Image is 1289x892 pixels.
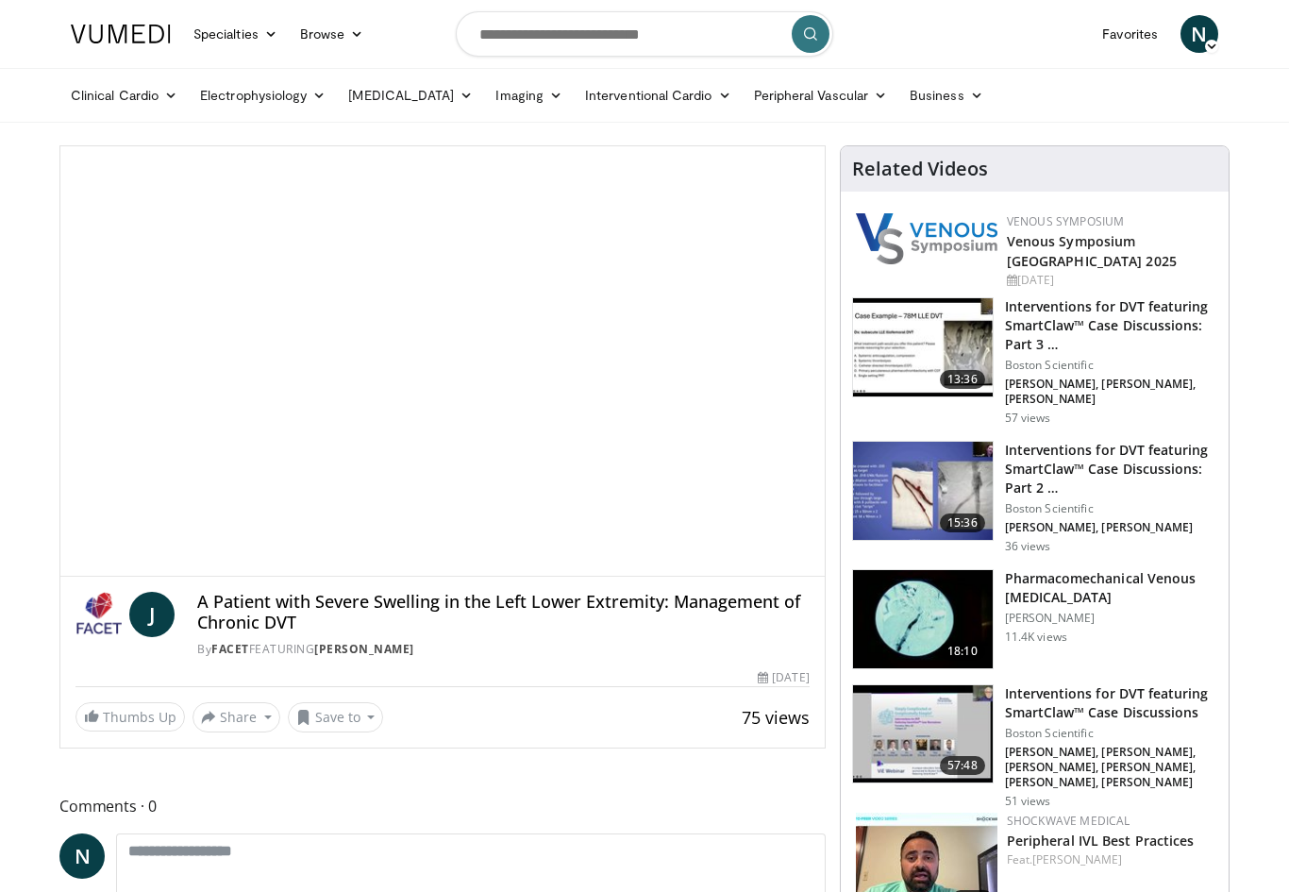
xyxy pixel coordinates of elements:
p: 57 views [1005,411,1051,426]
button: Save to [288,702,384,732]
img: VuMedi Logo [71,25,171,43]
h3: Interventions for DVT featuring SmartClaw™ Case Discussions: Part 2 … [1005,441,1217,497]
img: c9201aff-c63c-4c30-aa18-61314b7b000e.150x105_q85_crop-smart_upscale.jpg [853,442,993,540]
a: Shockwave Medical [1007,813,1130,829]
span: 15:36 [940,513,985,532]
p: 36 views [1005,539,1051,554]
img: c7c8053f-07ab-4f92-a446-8a4fb167e281.150x105_q85_crop-smart_upscale.jpg [853,298,993,396]
video-js: Video Player [60,146,825,577]
img: 38765b2d-a7cd-4379-b3f3-ae7d94ee6307.png.150x105_q85_autocrop_double_scale_upscale_version-0.2.png [856,213,997,264]
h4: Related Videos [852,158,988,180]
a: Venous Symposium [GEOGRAPHIC_DATA] 2025 [1007,232,1177,270]
span: 75 views [742,706,810,729]
span: 18:10 [940,642,985,661]
a: N [1180,15,1218,53]
span: Comments 0 [59,794,826,818]
div: By FEATURING [197,641,809,658]
a: Browse [289,15,376,53]
a: 13:36 Interventions for DVT featuring SmartClaw™ Case Discussions: Part 3 … Boston Scientific [PE... [852,297,1217,426]
a: Clinical Cardio [59,76,189,114]
p: [PERSON_NAME], [PERSON_NAME] [1005,520,1217,535]
p: 11.4K views [1005,630,1067,645]
p: [PERSON_NAME], [PERSON_NAME], [PERSON_NAME] [1005,377,1217,407]
input: Search topics, interventions [456,11,833,57]
a: Peripheral IVL Best Practices [1007,832,1195,850]
h3: Interventions for DVT featuring SmartClaw™ Case Discussions [1005,684,1217,722]
h3: Interventions for DVT featuring SmartClaw™ Case Discussions: Part 3 … [1005,297,1217,354]
a: [MEDICAL_DATA] [337,76,484,114]
a: Venous Symposium [1007,213,1125,229]
a: Peripheral Vascular [743,76,898,114]
div: Feat. [1007,851,1214,868]
img: 2a48c003-e98e-48d3-b35d-cd884c9ceb83.150x105_q85_crop-smart_upscale.jpg [853,570,993,668]
img: f80d5c17-e695-4770-8d66-805e03df8342.150x105_q85_crop-smart_upscale.jpg [853,685,993,783]
p: Boston Scientific [1005,726,1217,741]
p: [PERSON_NAME] [1005,611,1217,626]
h3: Pharmacomechanical Venous [MEDICAL_DATA] [1005,569,1217,607]
p: [PERSON_NAME], [PERSON_NAME], [PERSON_NAME], [PERSON_NAME], [PERSON_NAME], [PERSON_NAME] [1005,745,1217,790]
a: [PERSON_NAME] [314,641,414,657]
a: 15:36 Interventions for DVT featuring SmartClaw™ Case Discussions: Part 2 … Boston Scientific [PE... [852,441,1217,554]
a: 18:10 Pharmacomechanical Venous [MEDICAL_DATA] [PERSON_NAME] 11.4K views [852,569,1217,669]
p: Boston Scientific [1005,501,1217,516]
p: Boston Scientific [1005,358,1217,373]
a: Thumbs Up [75,702,185,732]
p: 51 views [1005,794,1051,809]
a: Imaging [484,76,574,114]
a: Interventional Cardio [574,76,743,114]
a: Business [898,76,995,114]
a: 57:48 Interventions for DVT featuring SmartClaw™ Case Discussions Boston Scientific [PERSON_NAME]... [852,684,1217,809]
img: FACET [75,592,122,637]
span: 13:36 [940,370,985,389]
a: FACET [211,641,249,657]
div: [DATE] [1007,272,1214,289]
h4: A Patient with Severe Swelling in the Left Lower Extremity: Management of Chronic DVT [197,592,809,632]
span: 57:48 [940,756,985,775]
a: N [59,833,105,879]
a: Electrophysiology [189,76,337,114]
a: [PERSON_NAME] [1032,851,1122,867]
div: [DATE] [758,669,809,686]
a: Specialties [182,15,289,53]
button: Share [193,702,280,732]
a: J [129,592,175,637]
a: Favorites [1091,15,1169,53]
